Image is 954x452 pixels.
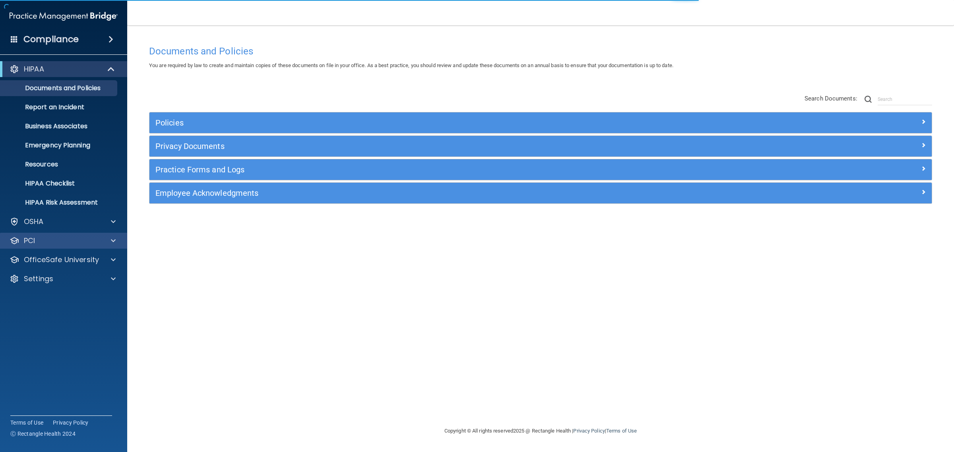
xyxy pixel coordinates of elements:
[53,419,89,427] a: Privacy Policy
[24,217,44,226] p: OSHA
[5,180,114,187] p: HIPAA Checklist
[149,62,673,68] span: You are required by law to create and maintain copies of these documents on file in your office. ...
[155,142,730,151] h5: Privacy Documents
[155,118,730,127] h5: Policies
[155,189,730,197] h5: Employee Acknowledgments
[5,122,114,130] p: Business Associates
[10,274,116,284] a: Settings
[23,34,79,45] h4: Compliance
[10,8,118,24] img: PMB logo
[573,428,605,434] a: Privacy Policy
[805,95,857,102] span: Search Documents:
[10,255,116,265] a: OfficeSafe University
[10,430,76,438] span: Ⓒ Rectangle Health 2024
[5,103,114,111] p: Report an Incident
[5,141,114,149] p: Emergency Planning
[5,160,114,168] p: Resources
[24,64,44,74] p: HIPAA
[396,418,686,444] div: Copyright © All rights reserved 2025 @ Rectangle Health | |
[10,64,115,74] a: HIPAA
[155,140,926,153] a: Privacy Documents
[606,428,637,434] a: Terms of Use
[5,199,114,207] p: HIPAA Risk Assessment
[155,163,926,176] a: Practice Forms and Logs
[149,46,932,56] h4: Documents and Policies
[24,236,35,245] p: PCI
[155,187,926,199] a: Employee Acknowledgments
[24,255,99,265] p: OfficeSafe University
[24,274,53,284] p: Settings
[155,116,926,129] a: Policies
[10,419,43,427] a: Terms of Use
[878,93,932,105] input: Search
[865,96,872,103] img: ic-search.3b580494.png
[155,165,730,174] h5: Practice Forms and Logs
[10,217,116,226] a: OSHA
[5,84,114,92] p: Documents and Policies
[10,236,116,245] a: PCI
